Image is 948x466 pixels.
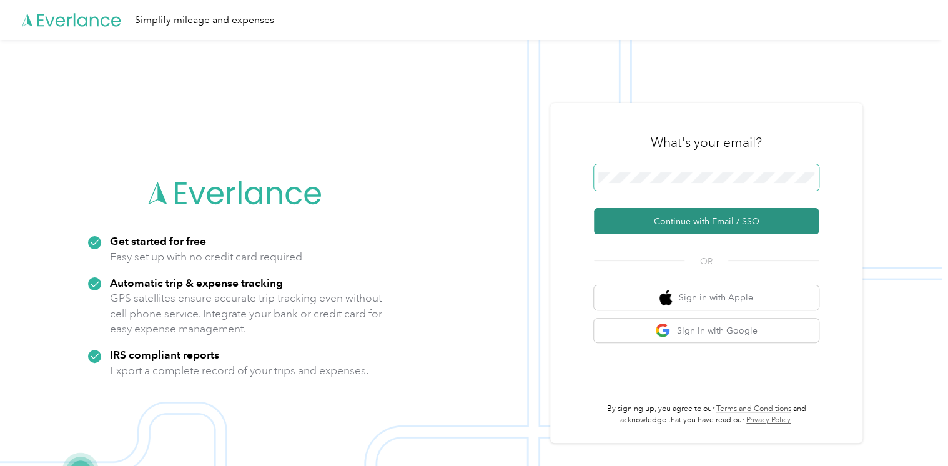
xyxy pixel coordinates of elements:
p: Export a complete record of your trips and expenses. [110,363,368,379]
img: google logo [655,323,671,339]
h3: What's your email? [651,134,762,151]
span: OR [684,255,728,268]
strong: Get started for free [110,234,206,247]
img: apple logo [659,290,672,305]
strong: Automatic trip & expense tracking [110,276,283,289]
strong: IRS compliant reports [110,348,219,361]
button: apple logoSign in with Apple [594,285,819,310]
p: Easy set up with no credit card required [110,249,302,265]
a: Privacy Policy [746,415,791,425]
div: Simplify mileage and expenses [135,12,274,28]
p: By signing up, you agree to our and acknowledge that you have read our . [594,404,819,425]
p: GPS satellites ensure accurate trip tracking even without cell phone service. Integrate your bank... [110,290,383,337]
a: Terms and Conditions [716,404,791,414]
button: google logoSign in with Google [594,319,819,343]
button: Continue with Email / SSO [594,208,819,234]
